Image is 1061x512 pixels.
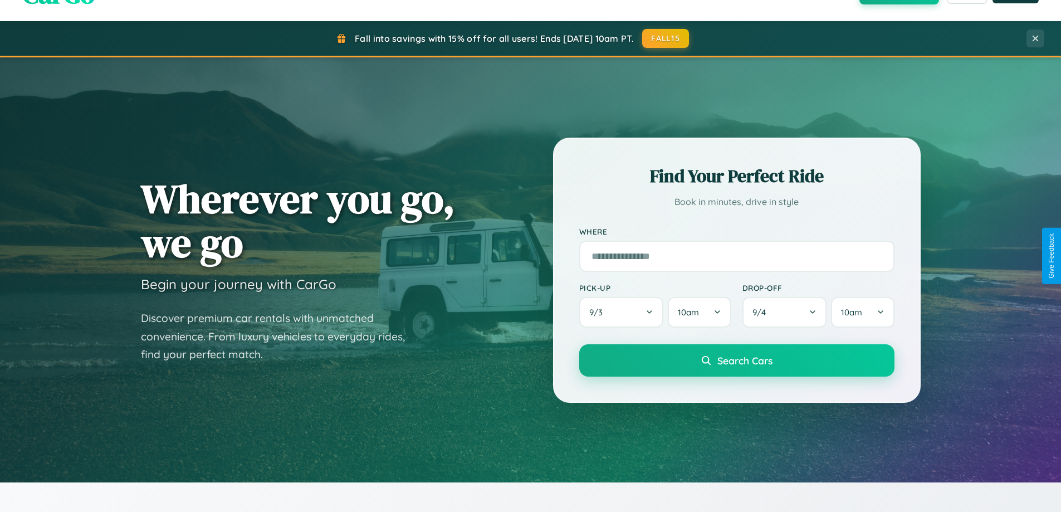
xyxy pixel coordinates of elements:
p: Book in minutes, drive in style [579,194,894,210]
h2: Find Your Perfect Ride [579,164,894,188]
span: 10am [841,307,862,318]
label: Drop-off [742,283,894,292]
button: FALL15 [642,29,689,48]
span: 10am [678,307,699,318]
label: Where [579,227,894,236]
div: Give Feedback [1048,233,1055,279]
button: 9/3 [579,297,664,328]
h3: Begin your journey with CarGo [141,276,336,292]
span: Search Cars [717,354,772,367]
button: 9/4 [742,297,827,328]
button: Search Cars [579,344,894,377]
h1: Wherever you go, we go [141,177,455,265]
button: 10am [668,297,731,328]
button: 10am [831,297,894,328]
span: 9 / 4 [752,307,771,318]
label: Pick-up [579,283,731,292]
p: Discover premium car rentals with unmatched convenience. From luxury vehicles to everyday rides, ... [141,309,419,364]
span: Fall into savings with 15% off for all users! Ends [DATE] 10am PT. [355,33,634,44]
span: 9 / 3 [589,307,608,318]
